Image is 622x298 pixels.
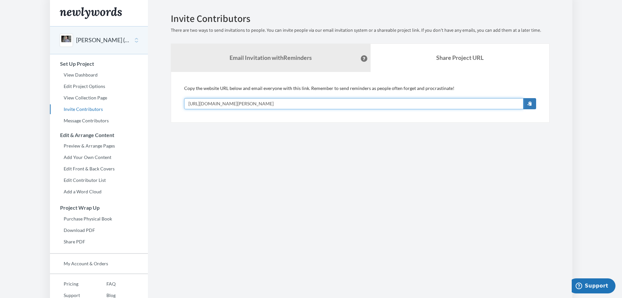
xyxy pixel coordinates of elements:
a: Edit Front & Back Covers [50,164,148,174]
h3: Set Up Project [50,61,148,67]
a: My Account & Orders [50,259,148,269]
h2: Invite Contributors [171,13,550,24]
a: Add Your Own Content [50,152,148,162]
b: Share Project URL [436,54,484,61]
a: Edit Project Options [50,81,148,91]
a: Message Contributors [50,116,148,126]
a: Share PDF [50,237,148,247]
a: Edit Contributor List [50,175,148,185]
p: There are two ways to send invitations to people. You can invite people via our email invitation ... [171,27,550,34]
div: Copy the website URL below and email everyone with this link. Remember to send reminders as peopl... [184,85,536,109]
a: View Dashboard [50,70,148,80]
a: Add a Word Cloud [50,187,148,197]
a: Preview & Arrange Pages [50,141,148,151]
a: Purchase Physical Book [50,214,148,224]
strong: Email Invitation with Reminders [230,54,312,61]
img: Newlywords logo [60,7,122,19]
a: View Collection Page [50,93,148,103]
a: FAQ [93,279,116,289]
button: [PERSON_NAME] (5 Ys) [76,36,129,44]
a: Download PDF [50,225,148,235]
a: Invite Contributors [50,104,148,114]
h3: Edit & Arrange Content [50,132,148,138]
a: Pricing [50,279,93,289]
iframe: Opens a widget where you can chat to one of our agents [572,278,615,295]
h3: Project Wrap Up [50,205,148,211]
